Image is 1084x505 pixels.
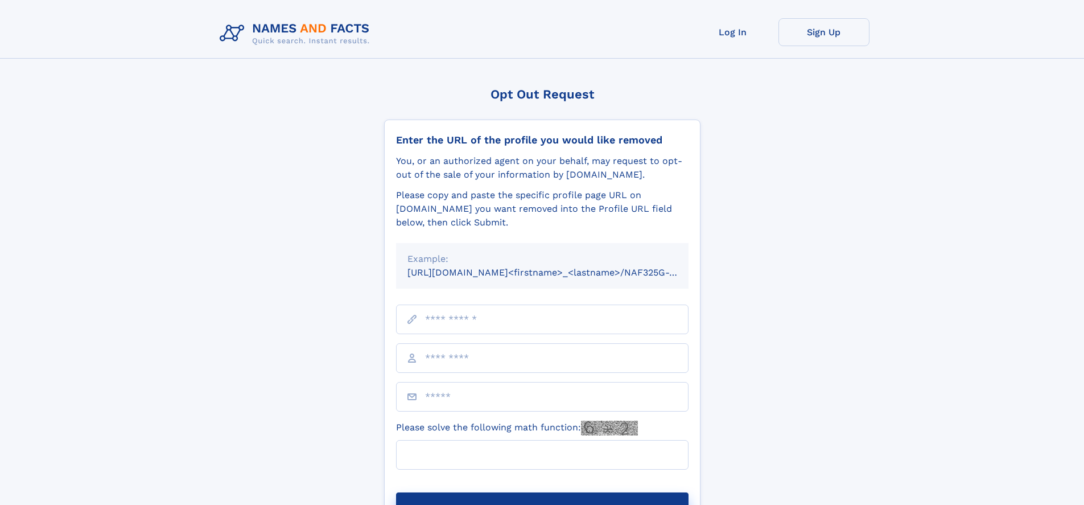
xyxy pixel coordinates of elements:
[687,18,778,46] a: Log In
[396,421,638,436] label: Please solve the following math function:
[778,18,869,46] a: Sign Up
[407,252,677,266] div: Example:
[396,134,689,146] div: Enter the URL of the profile you would like removed
[215,18,379,49] img: Logo Names and Facts
[396,188,689,229] div: Please copy and paste the specific profile page URL on [DOMAIN_NAME] you want removed into the Pr...
[407,267,710,278] small: [URL][DOMAIN_NAME]<firstname>_<lastname>/NAF325G-xxxxxxxx
[396,154,689,182] div: You, or an authorized agent on your behalf, may request to opt-out of the sale of your informatio...
[384,87,700,101] div: Opt Out Request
